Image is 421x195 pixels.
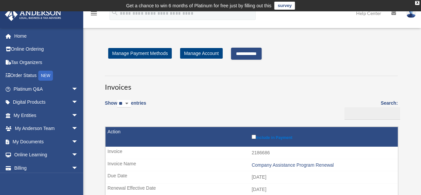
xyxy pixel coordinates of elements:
[5,122,88,135] a: My Anderson Teamarrow_drop_down
[105,147,398,159] td: 2186686
[72,148,85,162] span: arrow_drop_down
[72,96,85,109] span: arrow_drop_down
[111,9,118,16] i: search
[5,135,88,148] a: My Documentsarrow_drop_down
[117,100,131,108] select: Showentries
[72,161,85,175] span: arrow_drop_down
[72,122,85,136] span: arrow_drop_down
[5,69,88,83] a: Order StatusNEW
[180,48,223,59] a: Manage Account
[406,8,416,18] img: User Pic
[252,133,394,140] label: Include in Payment
[72,82,85,96] span: arrow_drop_down
[5,43,88,56] a: Online Ordering
[90,9,98,17] i: menu
[105,171,398,184] td: [DATE]
[5,56,88,69] a: Tax Organizers
[252,162,394,168] div: Company Assistance Program Renewal
[38,71,53,81] div: NEW
[105,99,146,114] label: Show entries
[126,2,272,10] div: Get a chance to win 6 months of Platinum for free just by filling out this
[5,29,88,43] a: Home
[108,48,172,59] a: Manage Payment Methods
[105,76,398,92] h3: Invoices
[344,107,400,120] input: Search:
[252,135,256,139] input: Include in Payment
[90,12,98,17] a: menu
[72,109,85,122] span: arrow_drop_down
[415,1,419,5] div: close
[5,82,88,96] a: Platinum Q&Aarrow_drop_down
[5,109,88,122] a: My Entitiesarrow_drop_down
[274,2,295,10] a: survey
[5,96,88,109] a: Digital Productsarrow_drop_down
[5,148,88,162] a: Online Learningarrow_drop_down
[72,135,85,149] span: arrow_drop_down
[342,99,398,120] label: Search:
[3,8,63,21] img: Anderson Advisors Platinum Portal
[5,161,85,175] a: Billingarrow_drop_down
